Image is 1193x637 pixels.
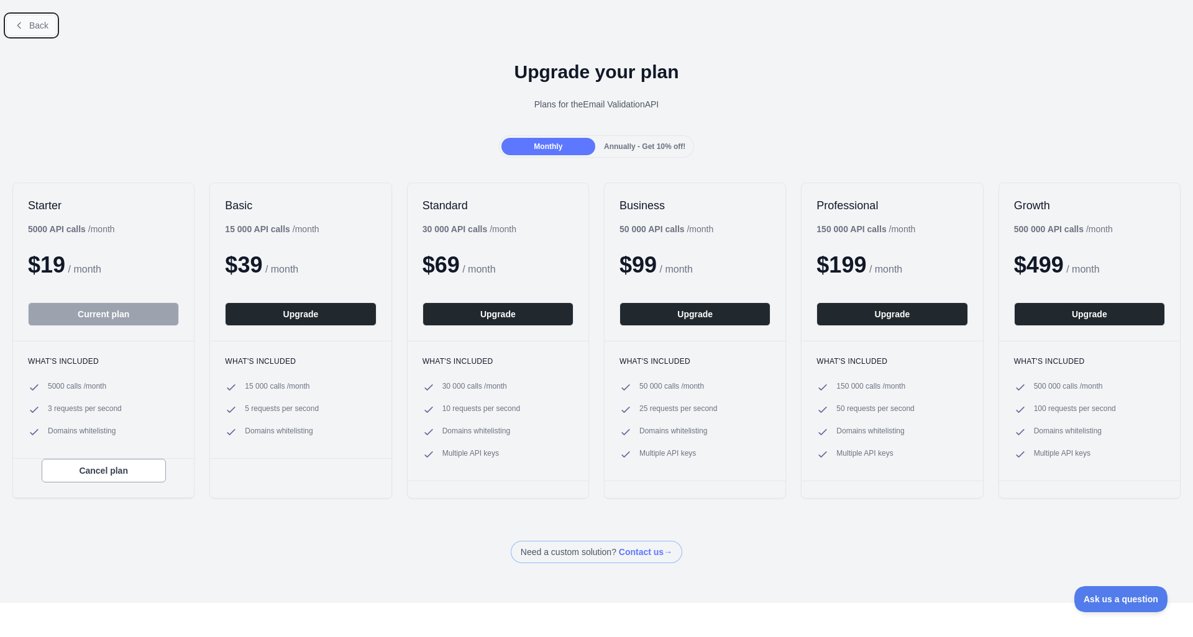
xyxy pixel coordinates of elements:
div: / month [816,223,915,235]
b: 30 000 API calls [423,224,488,234]
h2: Business [619,198,770,213]
b: 50 000 API calls [619,224,685,234]
h2: Standard [423,198,574,213]
b: 150 000 API calls [816,224,886,234]
div: / month [619,223,713,235]
h2: Professional [816,198,967,213]
iframe: Toggle Customer Support [1074,586,1168,612]
div: / month [423,223,516,235]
